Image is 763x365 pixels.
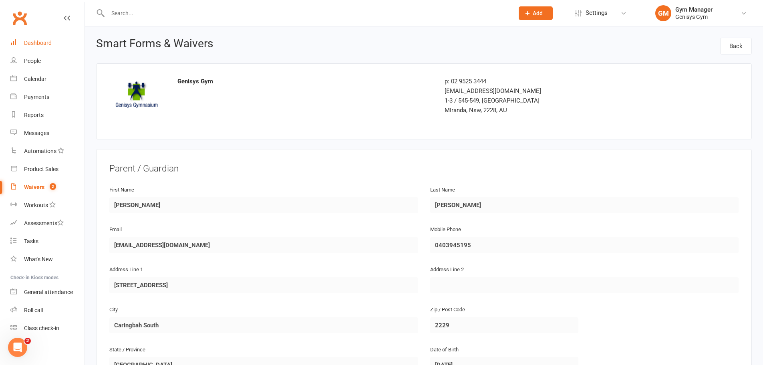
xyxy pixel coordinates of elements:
div: Automations [24,148,56,154]
div: Messages [24,130,49,136]
div: 1-3 / 545-549, [GEOGRAPHIC_DATA] [445,96,646,105]
a: Calendar [10,70,85,88]
a: Assessments [10,214,85,232]
label: Date of Birth [430,346,459,354]
div: [EMAIL_ADDRESS][DOMAIN_NAME] [445,86,646,96]
strong: Genisys Gym [177,78,213,85]
h1: Smart Forms & Waivers [96,38,213,52]
div: Payments [24,94,49,100]
label: Last Name [430,186,455,194]
div: Dashboard [24,40,52,46]
a: Tasks [10,232,85,250]
a: Payments [10,88,85,106]
span: Settings [586,4,608,22]
a: Reports [10,106,85,124]
a: Class kiosk mode [10,319,85,337]
div: Calendar [24,76,46,82]
div: p: 02 9525 3444 [445,77,646,86]
label: Zip / Post Code [430,306,465,314]
div: Product Sales [24,166,58,172]
a: Waivers 2 [10,178,85,196]
div: Genisys Gym [675,13,713,20]
a: General attendance kiosk mode [10,283,85,301]
div: MIranda, Nsw, 2228, AU [445,105,646,115]
input: Search... [105,8,508,19]
label: Mobile Phone [430,226,461,234]
div: Class check-in [24,325,59,331]
a: Roll call [10,301,85,319]
a: Back [720,38,752,54]
label: Email [109,226,122,234]
label: City [109,306,118,314]
a: Clubworx [10,8,30,28]
span: 2 [50,183,56,190]
a: People [10,52,85,70]
div: Assessments [24,220,64,226]
a: Automations [10,142,85,160]
div: Waivers [24,184,44,190]
span: Add [533,10,543,16]
a: Dashboard [10,34,85,52]
div: Reports [24,112,44,118]
span: 2 [24,338,31,344]
div: Roll call [24,307,43,313]
a: Product Sales [10,160,85,178]
div: General attendance [24,289,73,295]
iframe: Intercom live chat [8,338,27,357]
div: Tasks [24,238,38,244]
div: Workouts [24,202,48,208]
div: People [24,58,41,64]
button: Add [519,6,553,20]
div: What's New [24,256,53,262]
div: GM [655,5,671,21]
a: Workouts [10,196,85,214]
label: State / Province [109,346,145,354]
label: First Name [109,186,134,194]
label: Address Line 1 [109,266,143,274]
a: Messages [10,124,85,142]
label: Address Line 2 [430,266,464,274]
div: Gym Manager [675,6,713,13]
a: What's New [10,250,85,268]
div: Parent / Guardian [109,162,739,175]
img: logo.png [109,77,165,111]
